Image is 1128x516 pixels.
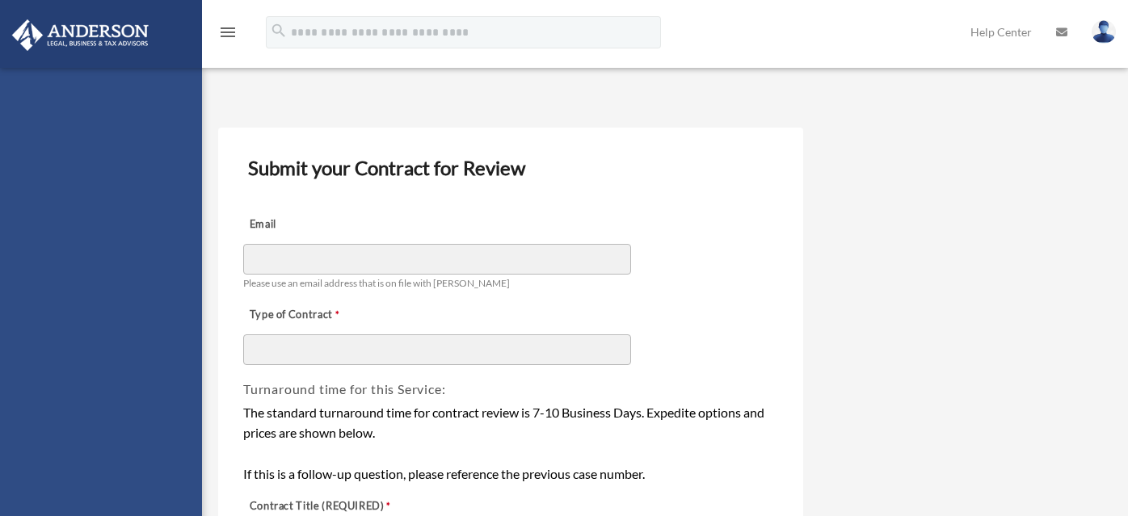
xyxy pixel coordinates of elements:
span: Turnaround time for this Service: [243,381,445,396]
label: Email [243,213,405,236]
label: Type of Contract [243,304,405,327]
img: Anderson Advisors Platinum Portal [7,19,154,51]
img: User Pic [1092,20,1116,44]
div: The standard turnaround time for contract review is 7-10 Business Days. Expedite options and pric... [243,402,778,485]
i: search [270,22,288,40]
a: menu [218,28,238,42]
i: menu [218,23,238,42]
span: Please use an email address that is on file with [PERSON_NAME] [243,277,510,289]
h3: Submit your Contract for Review [242,151,780,185]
